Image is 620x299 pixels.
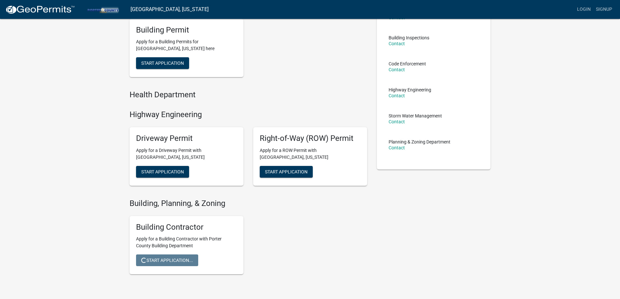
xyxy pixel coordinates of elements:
[130,199,367,208] h4: Building, Planning, & Zoning
[136,134,237,143] h5: Driveway Permit
[260,134,361,143] h5: Right-of-Way (ROW) Permit
[136,223,237,232] h5: Building Contractor
[389,93,405,98] a: Contact
[136,147,237,161] p: Apply for a Driveway Permit with [GEOGRAPHIC_DATA], [US_STATE]
[80,5,125,14] img: Porter County, Indiana
[593,3,615,16] a: Signup
[136,38,237,52] p: Apply for a Building Permits for [GEOGRAPHIC_DATA], [US_STATE] here
[136,254,198,266] button: Start Application...
[141,258,193,263] span: Start Application...
[389,140,450,144] p: Planning & Zoning Department
[389,35,429,40] p: Building Inspections
[141,61,184,66] span: Start Application
[131,4,209,15] a: [GEOGRAPHIC_DATA], [US_STATE]
[130,110,367,119] h4: Highway Engineering
[130,90,367,100] h4: Health Department
[389,88,431,92] p: Highway Engineering
[389,41,405,46] a: Contact
[389,145,405,150] a: Contact
[136,236,237,249] p: Apply for a Building Contractor with Porter County Building Department
[574,3,593,16] a: Login
[136,57,189,69] button: Start Application
[265,169,308,174] span: Start Application
[136,166,189,178] button: Start Application
[389,61,426,66] p: Code Enforcement
[389,119,405,124] a: Contact
[141,169,184,174] span: Start Application
[260,147,361,161] p: Apply for a ROW Permit with [GEOGRAPHIC_DATA], [US_STATE]
[136,25,237,35] h5: Building Permit
[260,166,313,178] button: Start Application
[389,114,442,118] p: Storm Water Management
[389,67,405,72] a: Contact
